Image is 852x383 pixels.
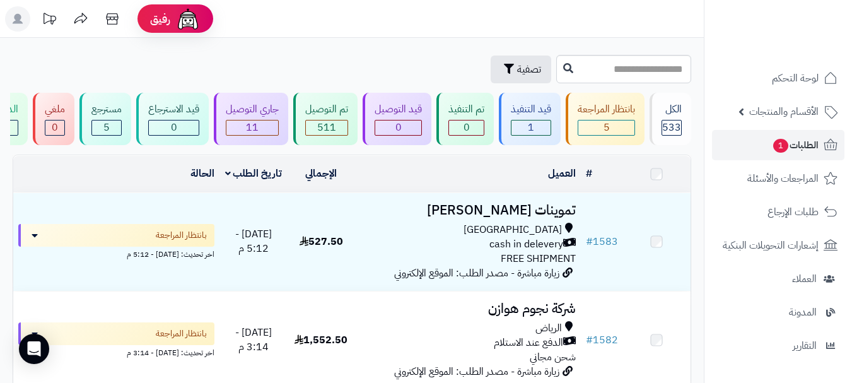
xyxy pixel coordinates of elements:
[360,93,434,145] a: قيد التوصيل 0
[149,121,199,135] div: 0
[134,93,211,145] a: قيد الاسترجاع 0
[789,303,817,321] span: المدونة
[586,333,618,348] a: #1582
[45,121,64,135] div: 0
[434,93,496,145] a: تم التنفيذ 0
[156,229,207,242] span: بانتظار المراجعة
[305,166,337,181] a: الإجمالي
[375,102,422,117] div: قيد التوصيل
[148,102,199,117] div: قيد الاسترجاع
[586,234,618,249] a: #1583
[712,230,844,261] a: إشعارات التحويلات البنكية
[530,350,576,365] span: شحن مجاني
[494,336,563,350] span: الدفع عند الاستلام
[647,93,694,145] a: الكل533
[767,203,819,221] span: طلبات الإرجاع
[563,93,647,145] a: بانتظار المراجعة 5
[491,56,551,83] button: تصفية
[712,264,844,294] a: العملاء
[586,333,593,348] span: #
[103,120,110,135] span: 5
[300,234,343,249] span: 527.50
[517,62,541,77] span: تصفية
[295,333,347,348] span: 1,552.50
[291,93,360,145] a: تم التوصيل 511
[317,120,336,135] span: 511
[464,223,562,237] span: [GEOGRAPHIC_DATA]
[548,166,576,181] a: العميل
[235,227,272,256] span: [DATE] - 5:12 م
[489,237,563,252] span: cash in delevery
[712,130,844,160] a: الطلبات1
[394,266,559,281] span: زيارة مباشرة - مصدر الطلب: الموقع الإلكتروني
[578,121,634,135] div: 5
[395,120,402,135] span: 0
[448,102,484,117] div: تم التنفيذ
[190,166,214,181] a: الحالة
[772,69,819,87] span: لوحة التحكم
[712,163,844,194] a: المراجعات والأسئلة
[586,234,593,249] span: #
[360,203,576,218] h3: تموينات [PERSON_NAME]
[18,247,214,260] div: اخر تحديث: [DATE] - 5:12 م
[226,121,278,135] div: 11
[662,102,682,117] div: الكل
[766,9,840,36] img: logo-2.png
[175,6,201,32] img: ai-face.png
[501,251,576,266] span: FREE SHIPMENT
[171,120,177,135] span: 0
[528,120,534,135] span: 1
[511,121,551,135] div: 1
[712,197,844,227] a: طلبات الإرجاع
[92,121,121,135] div: 5
[33,6,65,35] a: تحديثات المنصة
[793,337,817,355] span: التقارير
[586,166,592,181] a: #
[496,93,563,145] a: قيد التنفيذ 1
[19,334,49,364] div: Open Intercom Messenger
[211,93,291,145] a: جاري التوصيل 11
[535,321,562,336] span: الرياض
[226,102,279,117] div: جاري التوصيل
[91,102,122,117] div: مسترجع
[30,93,77,145] a: ملغي 0
[306,121,347,135] div: 511
[662,120,681,135] span: 533
[464,120,470,135] span: 0
[375,121,421,135] div: 0
[772,136,819,154] span: الطلبات
[18,345,214,358] div: اخر تحديث: [DATE] - 3:14 م
[156,327,207,340] span: بانتظار المراجعة
[394,364,559,379] span: زيارة مباشرة - مصدر الطلب: الموقع الإلكتروني
[723,237,819,254] span: إشعارات التحويلات البنكية
[449,121,484,135] div: 0
[773,139,789,153] span: 1
[360,302,576,316] h3: شركة نجوم هوازن
[792,270,817,288] span: العملاء
[712,297,844,327] a: المدونة
[225,166,283,181] a: تاريخ الطلب
[749,103,819,121] span: الأقسام والمنتجات
[235,325,272,355] span: [DATE] - 3:14 م
[712,331,844,361] a: التقارير
[712,63,844,93] a: لوحة التحكم
[747,170,819,187] span: المراجعات والأسئلة
[604,120,610,135] span: 5
[45,102,65,117] div: ملغي
[52,120,58,135] span: 0
[246,120,259,135] span: 11
[578,102,635,117] div: بانتظار المراجعة
[77,93,134,145] a: مسترجع 5
[511,102,551,117] div: قيد التنفيذ
[150,11,170,27] span: رفيق
[305,102,348,117] div: تم التوصيل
